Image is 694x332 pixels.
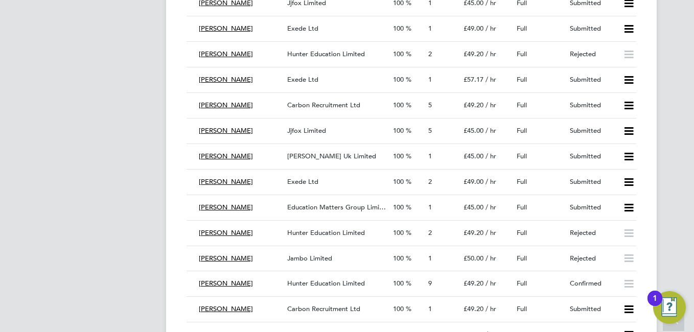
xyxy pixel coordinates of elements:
[517,75,527,84] span: Full
[199,279,253,288] span: [PERSON_NAME]
[485,152,496,160] span: / hr
[393,177,404,186] span: 100
[428,75,432,84] span: 1
[287,254,332,263] span: Jambo Limited
[464,152,483,160] span: £45.00
[517,279,527,288] span: Full
[287,126,326,135] span: Jjfox Limited
[287,279,365,288] span: Hunter Education Limited
[428,254,432,263] span: 1
[464,126,483,135] span: £45.00
[464,203,483,211] span: £45.00
[566,20,619,37] div: Submitted
[428,24,432,33] span: 1
[566,174,619,191] div: Submitted
[485,254,496,263] span: / hr
[464,50,483,58] span: £49.20
[485,177,496,186] span: / hr
[464,254,483,263] span: £50.00
[393,228,404,237] span: 100
[393,203,404,211] span: 100
[566,250,619,267] div: Rejected
[199,50,253,58] span: [PERSON_NAME]
[428,228,432,237] span: 2
[464,304,483,313] span: £49.20
[566,199,619,216] div: Submitted
[485,126,496,135] span: / hr
[199,24,253,33] span: [PERSON_NAME]
[428,101,432,109] span: 5
[517,254,527,263] span: Full
[287,177,318,186] span: Exede Ltd
[199,101,253,109] span: [PERSON_NAME]
[199,152,253,160] span: [PERSON_NAME]
[287,50,365,58] span: Hunter Education Limited
[566,72,619,88] div: Submitted
[464,279,483,288] span: £49.20
[428,203,432,211] span: 1
[428,279,432,288] span: 9
[287,203,386,211] span: Education Matters Group Limi…
[517,126,527,135] span: Full
[566,301,619,318] div: Submitted
[393,101,404,109] span: 100
[287,75,318,84] span: Exede Ltd
[199,126,253,135] span: [PERSON_NAME]
[517,228,527,237] span: Full
[517,101,527,109] span: Full
[566,97,619,114] div: Submitted
[566,225,619,242] div: Rejected
[393,254,404,263] span: 100
[428,177,432,186] span: 2
[517,304,527,313] span: Full
[485,75,496,84] span: / hr
[485,101,496,109] span: / hr
[566,275,619,292] div: Confirmed
[393,126,404,135] span: 100
[566,123,619,139] div: Submitted
[428,152,432,160] span: 1
[199,304,253,313] span: [PERSON_NAME]
[517,152,527,160] span: Full
[199,177,253,186] span: [PERSON_NAME]
[517,24,527,33] span: Full
[485,304,496,313] span: / hr
[485,24,496,33] span: / hr
[287,304,360,313] span: Carbon Recruitment Ltd
[287,228,365,237] span: Hunter Education Limited
[287,101,360,109] span: Carbon Recruitment Ltd
[199,254,253,263] span: [PERSON_NAME]
[199,203,253,211] span: [PERSON_NAME]
[485,279,496,288] span: / hr
[428,126,432,135] span: 5
[485,228,496,237] span: / hr
[464,228,483,237] span: £49.20
[393,152,404,160] span: 100
[199,228,253,237] span: [PERSON_NAME]
[464,24,483,33] span: £49.00
[393,279,404,288] span: 100
[464,177,483,186] span: £49.00
[428,50,432,58] span: 2
[485,203,496,211] span: / hr
[566,148,619,165] div: Submitted
[464,75,483,84] span: £57.17
[485,50,496,58] span: / hr
[393,75,404,84] span: 100
[517,177,527,186] span: Full
[566,46,619,63] div: Rejected
[199,75,253,84] span: [PERSON_NAME]
[287,24,318,33] span: Exede Ltd
[393,50,404,58] span: 100
[287,152,376,160] span: [PERSON_NAME] Uk Limited
[393,304,404,313] span: 100
[464,101,483,109] span: £49.20
[517,50,527,58] span: Full
[517,203,527,211] span: Full
[653,291,686,324] button: Open Resource Center, 1 new notification
[393,24,404,33] span: 100
[428,304,432,313] span: 1
[653,298,657,312] div: 1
